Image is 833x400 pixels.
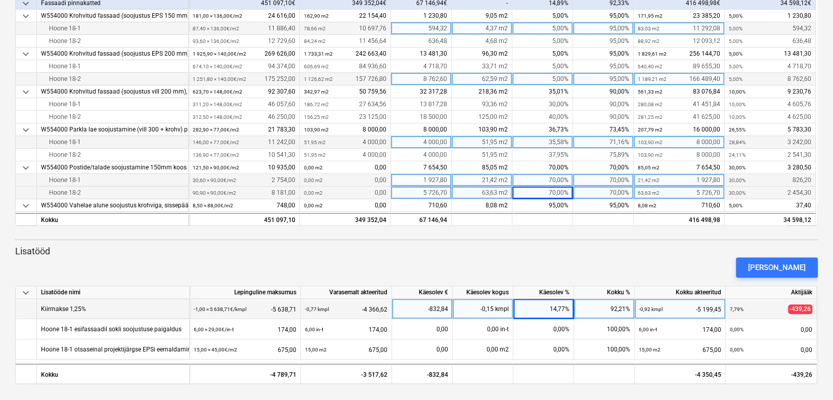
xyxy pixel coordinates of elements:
div: 0,00% [513,339,574,360]
small: 1 829,61 m2 [638,51,667,57]
small: 181,00 × 136,00€ / m2 [193,13,242,19]
small: 312,50 × 148,00€ / m2 [193,114,242,120]
small: 606,69 m2 [304,64,329,69]
small: 207,79 m2 [638,127,663,132]
div: -0,15 kmpl [453,299,513,319]
div: 175 252,00 [193,73,295,85]
div: 5,00% [512,73,573,85]
div: Kokku [37,213,189,226]
div: 0,00 [304,161,386,174]
div: 4 000,00 [304,136,386,149]
div: 0,00% [513,319,574,339]
div: 636,48 [391,35,452,48]
div: Käesolev € [392,286,453,299]
div: 5,51 m2 [452,212,512,225]
div: 4 000,00 [304,149,386,161]
div: Hoone 18-2 [41,111,184,123]
small: 30,00% [729,165,746,170]
div: -4 350,45 [635,364,726,384]
div: 16 000,00 [638,123,720,136]
small: 281,25 m2 [638,114,663,120]
span: keyboard_arrow_down [20,86,32,98]
div: Hoone 18-2 [41,149,184,161]
div: 1 927,80 [638,174,720,187]
div: 484,88 [391,212,452,225]
div: 12 093,12 [638,35,720,48]
small: 30,00% [729,190,746,196]
div: -3 517,62 [301,364,392,384]
span: keyboard_arrow_down [20,48,32,60]
div: 92 307,60 [193,85,295,98]
small: 63,63 m2 [638,190,660,196]
div: 242 663,40 [304,48,386,60]
div: 92,21% [574,299,635,319]
div: 46 250,00 [193,111,295,123]
div: W554000 Vahelae alune soojustus krohviga, sissepääsude kohal [41,199,184,212]
div: 510,40 [193,212,295,225]
div: Käesolev % [513,286,574,299]
p: Lisatööd [15,245,818,257]
div: 67 146,94 [391,213,452,226]
div: 9,05 m2 [452,10,512,22]
small: 85,05 m2 [638,165,660,170]
small: 342,97 m2 [304,89,329,95]
div: 30,00% [512,98,573,111]
div: 0,00 m2 [453,339,513,360]
div: 636,48 [729,35,811,48]
div: Varasemalt akteeritud [301,286,392,299]
div: 5 783,30 [729,123,811,136]
div: 4 718,70 [391,60,452,73]
div: 174,00 [305,319,387,340]
div: 90,00% [573,98,634,111]
small: 186,72 m2 [304,102,329,107]
div: 70,00% [573,187,634,199]
div: 0,00 [304,212,386,225]
small: 674,10 × 140,00€ / m2 [193,64,242,69]
small: 6,00 × 29,00€ / in-t [194,327,234,332]
div: 85,05 m2 [452,161,512,174]
div: Kokku akteeritud [635,286,726,299]
small: 83,03 m2 [638,26,660,31]
div: 34 598,12 [729,214,811,227]
div: 4 718,70 [729,60,811,73]
div: Lisatööde nimi [37,286,190,299]
div: Hoone 18-1 [41,60,184,73]
small: 8,50 × 88,00€ / m2 [193,203,233,208]
div: 96,30 m2 [452,48,512,60]
div: Kokku [37,364,190,384]
small: 5,00% [729,13,742,19]
div: 166 489,40 [638,73,720,85]
div: 349 352,04 [304,214,386,227]
div: 8 000,00 [638,136,720,149]
small: 1 925,90 × 140,00€ / m2 [193,51,246,57]
small: 1 251,80 × 140,00€ / m2 [193,76,246,82]
div: 23 385,20 [638,10,720,22]
div: 95,00% [573,35,634,48]
div: 3 280,50 [729,161,811,174]
div: 51,95 m2 [452,149,512,161]
div: 95,00% [573,212,634,225]
div: 9 230,76 [729,85,811,98]
div: 4 625,00 [729,111,811,123]
div: 95,00% [573,73,634,85]
div: 675,00 [194,339,296,360]
small: 5,00% [729,64,742,69]
div: 0,00 [730,319,812,340]
div: 11 292,08 [638,22,720,35]
div: 37,40 [729,199,811,212]
button: [PERSON_NAME] [736,257,818,278]
small: 51,95 m2 [304,140,326,145]
div: 484,88 [638,212,720,225]
small: 78,66 m2 [304,26,326,31]
small: 5,00% [729,51,742,57]
div: 84 936,60 [304,60,386,73]
div: Hoone 18-2 [41,35,184,48]
div: 13 817,28 [391,98,452,111]
div: 95,00% [512,212,573,225]
div: 51,95 m2 [452,136,512,149]
div: 36,73% [512,123,573,136]
div: 70,00% [573,174,634,187]
div: W554000 Parkla lae soojustamine (vill 300 + krohv) paigaldusega [41,123,184,136]
div: 5,00% [512,10,573,22]
div: Hoone 18-2 [41,187,184,199]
